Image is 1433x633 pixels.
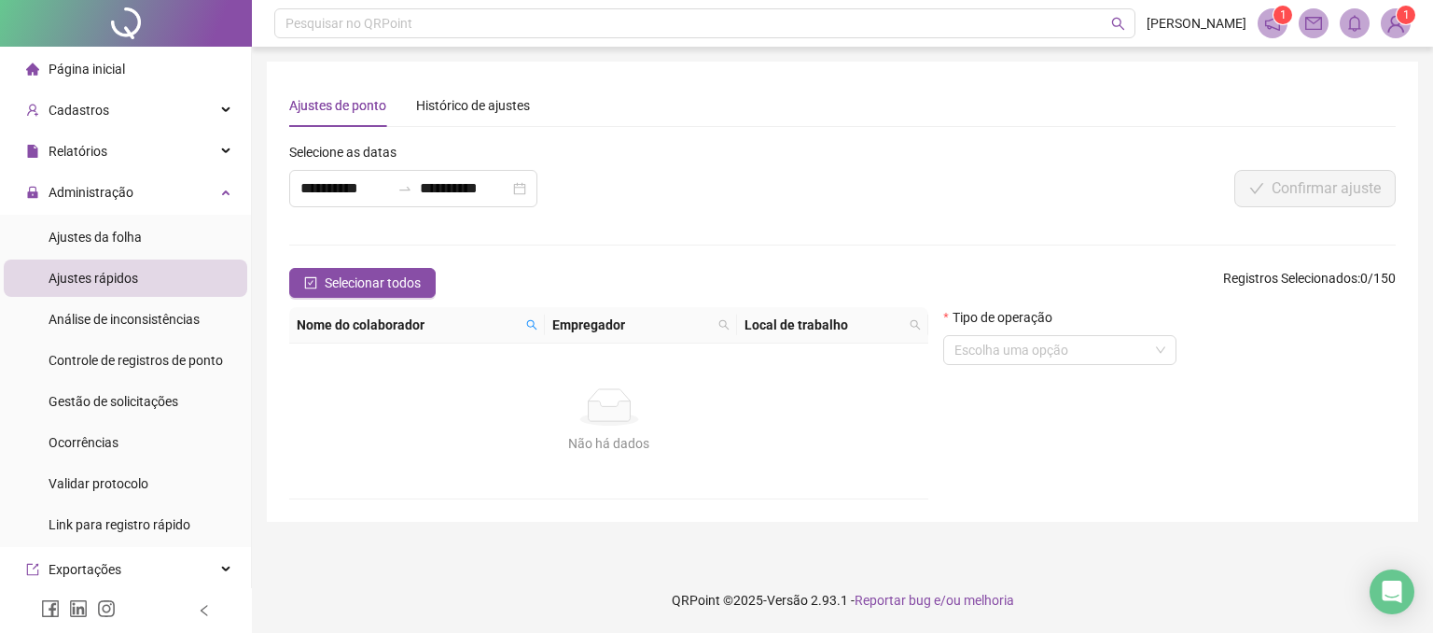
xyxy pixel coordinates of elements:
[49,230,142,245] span: Ajustes da folha
[1223,268,1396,298] span: : 0 / 150
[49,144,107,159] span: Relatórios
[1346,15,1363,32] span: bell
[1273,6,1292,24] sup: 1
[49,185,133,200] span: Administração
[715,311,733,339] span: search
[1264,15,1281,32] span: notification
[49,312,200,327] span: Análise de inconsistências
[49,62,125,77] span: Página inicial
[1305,15,1322,32] span: mail
[312,433,906,454] div: Não há dados
[97,599,116,618] span: instagram
[289,142,409,162] label: Selecione as datas
[1382,9,1410,37] img: 94562
[1397,6,1415,24] sup: Atualize o seu contato no menu Meus Dados
[49,435,118,450] span: Ocorrências
[289,268,436,298] button: Selecionar todos
[325,273,421,293] span: Selecionar todos
[198,604,211,617] span: left
[1370,570,1414,614] div: Open Intercom Messenger
[26,186,39,199] span: lock
[252,568,1433,633] footer: QRPoint © 2025 - 2.93.1 -
[767,593,808,608] span: Versão
[855,593,1014,608] span: Reportar bug e/ou melhoria
[26,563,39,576] span: export
[943,307,1064,328] label: Tipo de operação
[41,599,60,618] span: facebook
[522,311,541,339] span: search
[416,95,530,116] div: Histórico de ajustes
[49,562,121,577] span: Exportações
[49,353,223,368] span: Controle de registros de ponto
[26,63,39,76] span: home
[26,145,39,158] span: file
[744,315,903,335] span: Local de trabalho
[1111,17,1125,31] span: search
[49,394,178,409] span: Gestão de solicitações
[910,319,921,331] span: search
[1234,170,1396,207] button: Confirmar ajuste
[49,476,148,491] span: Validar protocolo
[1223,271,1357,286] span: Registros Selecionados
[49,271,138,286] span: Ajustes rápidos
[552,315,711,335] span: Empregador
[297,315,519,335] span: Nome do colaborador
[526,319,537,331] span: search
[26,104,39,117] span: user-add
[397,181,412,196] span: swap-right
[397,181,412,196] span: to
[289,95,386,116] div: Ajustes de ponto
[906,311,925,339] span: search
[1280,8,1287,21] span: 1
[1403,8,1410,21] span: 1
[69,599,88,618] span: linkedin
[718,319,730,331] span: search
[304,276,317,289] span: check-square
[49,103,109,118] span: Cadastros
[49,517,190,532] span: Link para registro rápido
[1147,13,1246,34] span: [PERSON_NAME]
